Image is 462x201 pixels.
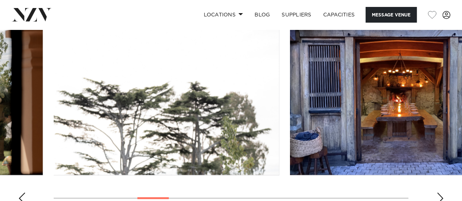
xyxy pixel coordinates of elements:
a: BLOG [249,7,276,23]
img: nzv-logo.png [12,8,51,21]
swiper-slide: 5 / 17 [54,10,279,175]
button: Message Venue [366,7,417,23]
a: SUPPLIERS [276,7,317,23]
a: Capacities [317,7,361,23]
a: Locations [198,7,249,23]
